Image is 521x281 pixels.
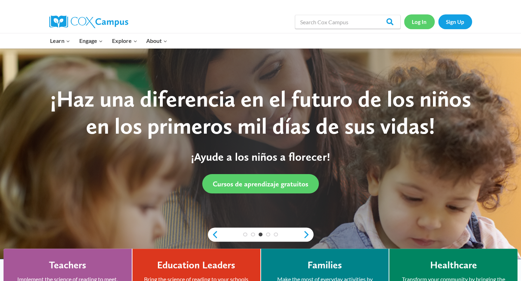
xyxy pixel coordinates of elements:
[213,180,308,188] span: Cursos de aprendizaje gratuitos
[40,150,480,164] p: ¡Ayude a los niños a florecer!
[142,33,172,48] button: Child menu of About
[40,85,480,140] div: ¡Haz una diferencia en el futuro de los niños en los primeros mil días de sus vidas!
[75,33,107,48] button: Child menu of Engage
[46,33,172,48] nav: Primary Navigation
[49,259,86,271] h4: Teachers
[404,14,472,29] nav: Secondary Navigation
[295,15,401,29] input: Search Cox Campus
[46,33,75,48] button: Child menu of Learn
[157,259,235,271] h4: Education Leaders
[438,14,472,29] a: Sign Up
[404,14,435,29] a: Log In
[49,15,128,28] img: Cox Campus
[107,33,142,48] button: Child menu of Explore
[430,259,477,271] h4: Healthcare
[308,259,342,271] h4: Families
[202,174,319,193] a: Cursos de aprendizaje gratuitos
